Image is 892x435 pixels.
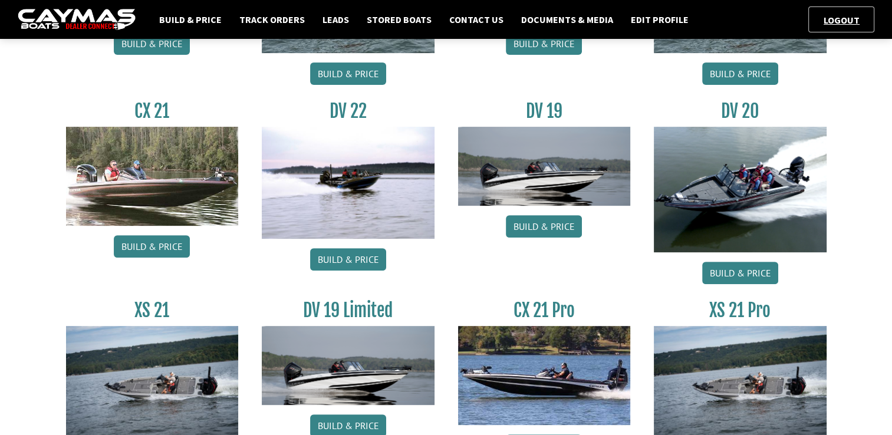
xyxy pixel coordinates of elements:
a: Contact Us [443,12,509,27]
a: Build & Price [310,62,386,85]
h3: DV 20 [654,100,827,122]
h3: XS 21 [66,299,239,321]
img: CX-21Pro_thumbnail.jpg [458,326,631,425]
a: Edit Profile [625,12,694,27]
img: dv-19-ban_from_website_for_caymas_connect.png [262,326,435,405]
img: DV_20_from_website_for_caymas_connect.png [654,127,827,252]
a: Documents & Media [515,12,619,27]
a: Build & Price [114,235,190,258]
img: caymas-dealer-connect-2ed40d3bc7270c1d8d7ffb4b79bf05adc795679939227970def78ec6f6c03838.gif [18,9,136,31]
a: Logout [818,14,865,26]
a: Build & Price [702,62,778,85]
h3: DV 22 [262,100,435,122]
a: Build & Price [702,262,778,284]
a: Track Orders [233,12,311,27]
img: dv-19-ban_from_website_for_caymas_connect.png [458,127,631,206]
h3: DV 19 Limited [262,299,435,321]
a: Leads [317,12,355,27]
h3: CX 21 [66,100,239,122]
img: DV22_original_motor_cropped_for_caymas_connect.jpg [262,127,435,239]
a: Build & Price [114,32,190,55]
img: CX21_thumb.jpg [66,127,239,226]
a: Build & Price [310,248,386,271]
a: Build & Price [153,12,228,27]
h3: DV 19 [458,100,631,122]
h3: XS 21 Pro [654,299,827,321]
h3: CX 21 Pro [458,299,631,321]
a: Build & Price [506,32,582,55]
a: Build & Price [506,215,582,238]
a: Stored Boats [361,12,437,27]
